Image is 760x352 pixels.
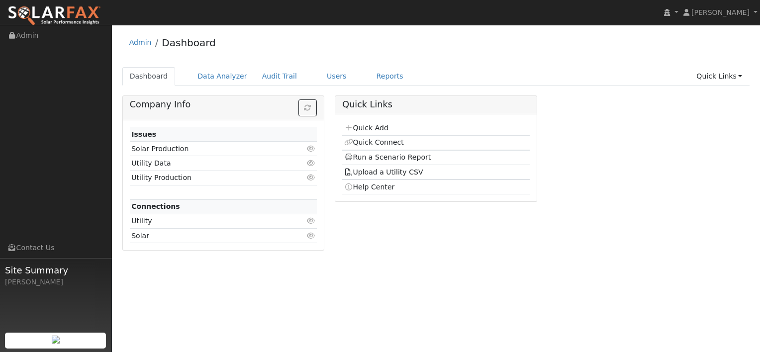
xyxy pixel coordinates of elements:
[130,171,287,185] td: Utility Production
[306,145,315,152] i: Click to view
[306,174,315,181] i: Click to view
[190,67,255,86] a: Data Analyzer
[342,99,529,110] h5: Quick Links
[344,124,388,132] a: Quick Add
[130,99,317,110] h5: Company Info
[369,67,411,86] a: Reports
[255,67,304,86] a: Audit Trail
[306,232,315,239] i: Click to view
[319,67,354,86] a: Users
[306,160,315,167] i: Click to view
[344,153,431,161] a: Run a Scenario Report
[344,183,395,191] a: Help Center
[5,277,106,287] div: [PERSON_NAME]
[162,37,216,49] a: Dashboard
[344,168,423,176] a: Upload a Utility CSV
[130,156,287,171] td: Utility Data
[122,67,176,86] a: Dashboard
[131,130,156,138] strong: Issues
[306,217,315,224] i: Click to view
[689,67,750,86] a: Quick Links
[130,229,287,243] td: Solar
[691,8,750,16] span: [PERSON_NAME]
[130,214,287,228] td: Utility
[344,138,404,146] a: Quick Connect
[5,264,106,277] span: Site Summary
[130,142,287,156] td: Solar Production
[7,5,101,26] img: SolarFax
[129,38,152,46] a: Admin
[131,202,180,210] strong: Connections
[52,336,60,344] img: retrieve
